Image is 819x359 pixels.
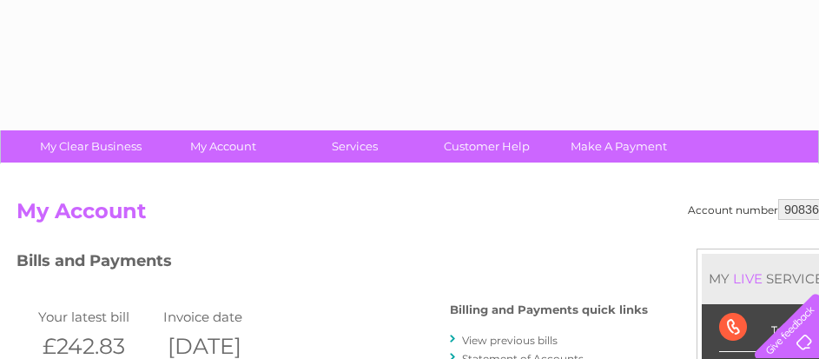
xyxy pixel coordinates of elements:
[730,270,766,287] div: LIVE
[19,130,162,163] a: My Clear Business
[283,130,426,163] a: Services
[415,130,558,163] a: Customer Help
[151,130,294,163] a: My Account
[462,334,558,347] a: View previous bills
[34,305,159,329] td: Your latest bill
[450,303,648,316] h4: Billing and Payments quick links
[17,249,648,279] h3: Bills and Payments
[547,130,690,163] a: Make A Payment
[159,305,284,329] td: Invoice date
